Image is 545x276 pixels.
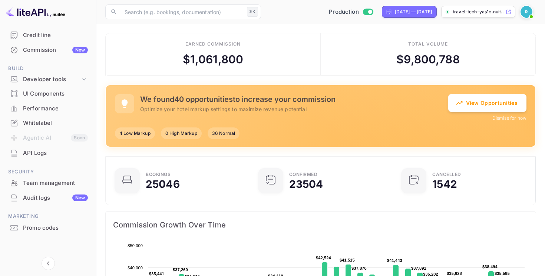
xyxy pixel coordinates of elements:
a: Whitelabel [4,116,92,130]
div: [DATE] — [DATE] [395,9,432,15]
div: Confirmed [289,172,318,177]
div: New [72,47,88,53]
div: Total volume [408,41,448,47]
button: View Opportunities [448,94,526,112]
text: $37,260 [173,267,188,272]
text: $35,585 [495,271,510,276]
a: CommissionNew [4,43,92,57]
div: CANCELLED [432,172,461,177]
a: Promo codes [4,221,92,235]
div: Whitelabel [23,119,88,127]
a: Team management [4,176,92,190]
text: $38,494 [482,265,498,269]
text: $35,628 [447,271,462,276]
div: Switch to Sandbox mode [326,8,376,16]
div: API Logs [4,146,92,160]
p: Optimize your hotel markup settings to maximize revenue potential [140,105,448,113]
span: 4 Low Markup [115,130,155,137]
div: Whitelabel [4,116,92,130]
text: $40,000 [128,266,143,270]
div: Team management [23,179,88,187]
span: Build [4,64,92,73]
div: UI Components [23,90,88,98]
a: Credit line [4,28,92,42]
text: $41,515 [340,258,355,262]
div: Developer tools [4,73,92,86]
div: 23504 [289,179,323,189]
div: New [72,194,88,201]
div: Developer tools [23,75,80,84]
a: Performance [4,102,92,115]
div: Commission [23,46,88,54]
div: $ 1,061,800 [183,51,244,68]
text: $37,891 [411,266,426,270]
img: Revolut [521,6,532,18]
h5: We found 40 opportunities to increase your commission [140,95,448,104]
div: Team management [4,176,92,190]
div: Performance [4,102,92,116]
button: Dismiss for now [492,115,526,122]
button: Collapse navigation [42,257,55,270]
a: Audit logsNew [4,191,92,204]
div: Credit line [23,31,88,40]
span: Marketing [4,212,92,220]
div: $ 9,800,788 [396,51,460,68]
text: $37,870 [351,266,367,270]
div: Earned commission [185,41,240,47]
text: $35,441 [149,272,164,276]
div: Promo codes [4,221,92,235]
div: 1542 [432,179,457,189]
a: API Logs [4,146,92,160]
div: 25046 [146,179,180,189]
div: Bookings [146,172,171,177]
span: Security [4,168,92,176]
span: 36 Normal [208,130,240,137]
p: travel-tech-yas1c.nuit... [453,9,504,15]
div: API Logs [23,149,88,157]
div: Audit logs [23,194,88,202]
text: $50,000 [128,243,143,248]
span: Commission Growth Over Time [113,219,528,231]
text: $41,443 [387,258,402,263]
span: Production [329,8,359,16]
div: ⌘K [247,7,258,17]
div: Promo codes [23,224,88,232]
div: Credit line [4,28,92,43]
a: Customers [4,14,92,27]
span: 0 High Markup [161,130,202,137]
text: $42,524 [316,256,331,260]
a: UI Components [4,87,92,100]
div: Performance [23,104,88,113]
img: LiteAPI logo [6,6,65,18]
input: Search (e.g. bookings, documentation) [120,4,244,19]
